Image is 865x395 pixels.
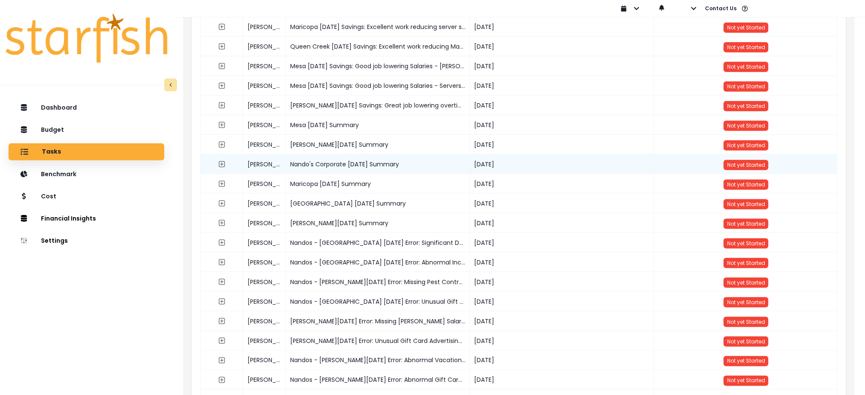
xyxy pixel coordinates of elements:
div: Queen Creek [DATE] Savings: Excellent work reducing Management Salaries by $7,883 per month! [286,37,470,56]
div: [DATE] [470,331,654,351]
span: Not yet Started [727,279,765,286]
span: Not yet Started [727,200,765,208]
button: expand outline [214,19,230,35]
button: Settings [9,232,164,249]
svg: expand outline [218,23,225,30]
div: [PERSON_NAME] [243,370,286,390]
button: Dashboard [9,99,164,116]
svg: expand outline [218,337,225,344]
svg: expand outline [218,82,225,89]
span: Not yet Started [727,259,765,267]
button: expand outline [214,353,230,368]
div: [PERSON_NAME][DATE] Error: Unusual Gift Card Advertising Expense [286,331,470,351]
button: expand outline [214,255,230,270]
button: expand outline [214,117,230,133]
svg: expand outline [218,141,225,148]
div: [PERSON_NAME] [243,17,286,37]
p: Dashboard [41,104,77,111]
button: Budget [9,121,164,138]
div: [DATE] [470,135,654,154]
div: [PERSON_NAME] [243,194,286,213]
span: Not yet Started [727,83,765,90]
button: expand outline [214,215,230,231]
div: [DATE] [470,115,654,135]
button: expand outline [214,294,230,309]
div: [DATE] [470,174,654,194]
p: Benchmark [41,171,76,178]
svg: expand outline [218,239,225,246]
div: [PERSON_NAME] [243,96,286,115]
button: Cost [9,188,164,205]
div: [PERSON_NAME] [243,351,286,370]
button: expand outline [214,98,230,113]
div: [PERSON_NAME] [243,292,286,311]
div: Nandos - [GEOGRAPHIC_DATA] [DATE] Error: Abnormal Increase in Gift Card - Promo [286,253,470,272]
svg: expand outline [218,259,225,266]
button: expand outline [214,137,230,152]
span: Not yet Started [727,240,765,247]
svg: expand outline [218,122,225,128]
svg: expand outline [218,220,225,227]
span: Not yet Started [727,357,765,365]
button: expand outline [214,235,230,250]
div: [DATE] [470,351,654,370]
div: Maricopa [DATE] Savings: Excellent work reducing server salary costs by $4,526 per month! [286,17,470,37]
svg: expand outline [218,43,225,50]
div: [PERSON_NAME] [243,272,286,292]
p: Cost [41,193,56,200]
div: [GEOGRAPHIC_DATA] [DATE] Summary [286,194,470,213]
div: [DATE] [470,194,654,213]
div: [PERSON_NAME] [243,56,286,76]
div: [DATE] [470,96,654,115]
div: Nandos - [PERSON_NAME][DATE] Error: Abnormal Gift Card Promo Expense [286,370,470,390]
svg: expand outline [218,180,225,187]
span: Not yet Started [727,102,765,110]
span: Not yet Started [727,44,765,51]
div: [PERSON_NAME] [243,154,286,174]
svg: expand outline [218,63,225,70]
div: [DATE] [470,76,654,96]
div: [DATE] [470,272,654,292]
div: [PERSON_NAME] [243,253,286,272]
div: [PERSON_NAME][DATE] Error: Missing [PERSON_NAME] Salaries [286,311,470,331]
div: [PERSON_NAME][DATE] Summary [286,213,470,233]
div: [DATE] [470,37,654,56]
span: Not yet Started [727,142,765,149]
div: [PERSON_NAME] [243,76,286,96]
div: [PERSON_NAME][DATE] Summary [286,135,470,154]
button: expand outline [214,372,230,388]
svg: expand outline [218,318,225,325]
button: Tasks [9,143,164,160]
button: expand outline [214,314,230,329]
span: Not yet Started [727,220,765,227]
svg: expand outline [218,279,225,285]
span: Not yet Started [727,318,765,325]
div: Nandos - [PERSON_NAME][DATE] Error: Missing Pest Control Expense [286,272,470,292]
svg: expand outline [218,357,225,364]
div: [DATE] [470,370,654,390]
div: Nandos - [PERSON_NAME][DATE] Error: Abnormal Vacation Salaries [286,351,470,370]
div: [DATE] [470,56,654,76]
div: [PERSON_NAME] [243,311,286,331]
div: [DATE] [470,17,654,37]
svg: expand outline [218,161,225,168]
button: expand outline [214,176,230,192]
button: expand outline [214,157,230,172]
span: Not yet Started [727,377,765,384]
div: [PERSON_NAME] [243,135,286,154]
p: Budget [41,126,64,134]
button: expand outline [214,196,230,211]
div: Maricopa [DATE] Summary [286,174,470,194]
div: [DATE] [470,154,654,174]
div: Nando's Corporate [DATE] Summary [286,154,470,174]
div: [PERSON_NAME] [243,115,286,135]
svg: expand outline [218,377,225,383]
span: Not yet Started [727,181,765,188]
div: [PERSON_NAME] [243,213,286,233]
div: [PERSON_NAME][DATE] Savings: Great job lowering overtime costs by $1,316 per month! [286,96,470,115]
svg: expand outline [218,200,225,207]
div: [PERSON_NAME] [243,174,286,194]
div: [PERSON_NAME] [243,37,286,56]
svg: expand outline [218,102,225,109]
div: [DATE] [470,292,654,311]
